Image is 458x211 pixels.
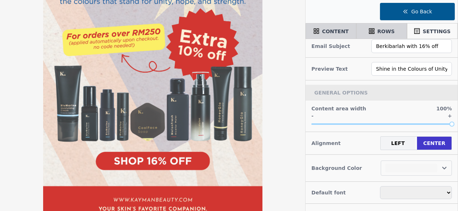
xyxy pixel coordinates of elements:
h3: + [448,112,452,119]
h3: Default font [311,188,345,198]
button: CENTER [417,137,452,150]
h3: 100% [431,105,452,112]
div: GENERAL OPTIONS [306,85,458,101]
h3: Content area width [311,105,366,112]
span: CONTENT [322,28,349,35]
input: Preview Text [371,62,452,76]
button: LEFT [381,137,415,150]
span: SETTINGS [423,28,451,35]
span: ROWS [377,28,395,35]
label: Email Subject [311,43,350,50]
h3: Alignment [311,138,340,148]
button: Go Back [380,3,455,20]
h3: - [311,112,313,119]
h3: Background Color [311,163,362,173]
input: Email Subject [371,39,452,53]
label: Preview Text [311,65,348,72]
